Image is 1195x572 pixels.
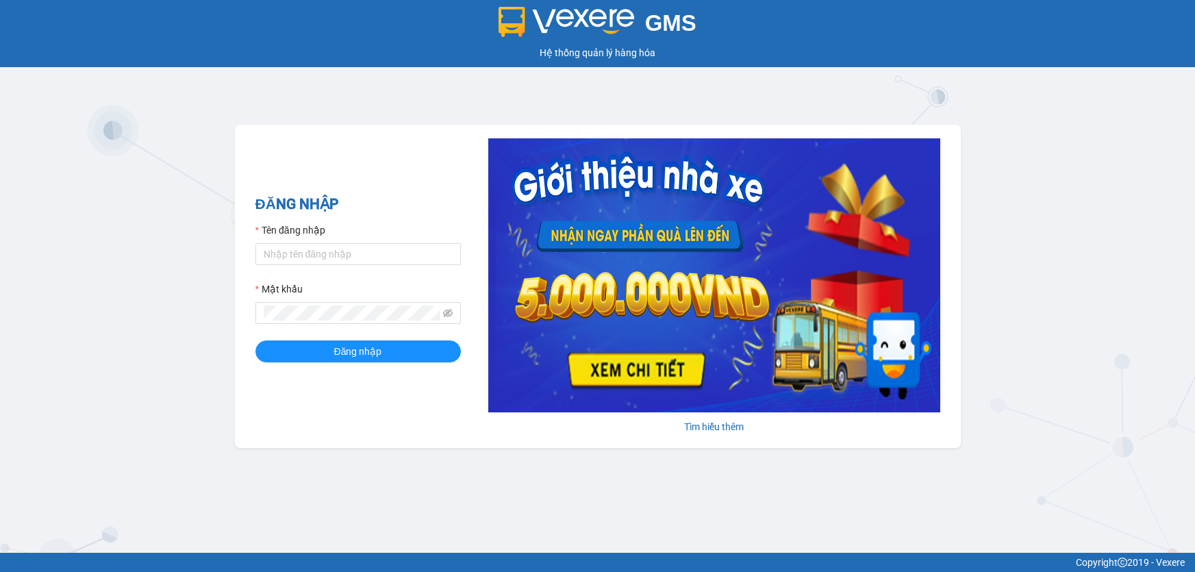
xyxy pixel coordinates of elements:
[255,223,325,238] label: Tên đăng nhập
[488,419,940,434] div: Tìm hiểu thêm
[499,7,634,37] img: logo 2
[1118,558,1127,567] span: copyright
[255,340,461,362] button: Đăng nhập
[255,193,461,216] h2: ĐĂNG NHẬP
[3,45,1192,60] div: Hệ thống quản lý hàng hóa
[499,21,696,32] a: GMS
[488,138,940,412] img: banner-0
[264,306,440,321] input: Mật khẩu
[255,243,461,265] input: Tên đăng nhập
[443,308,453,318] span: eye-invisible
[255,282,303,297] label: Mật khẩu
[10,555,1185,570] div: Copyright 2019 - Vexere
[645,10,696,36] span: GMS
[334,344,382,359] span: Đăng nhập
